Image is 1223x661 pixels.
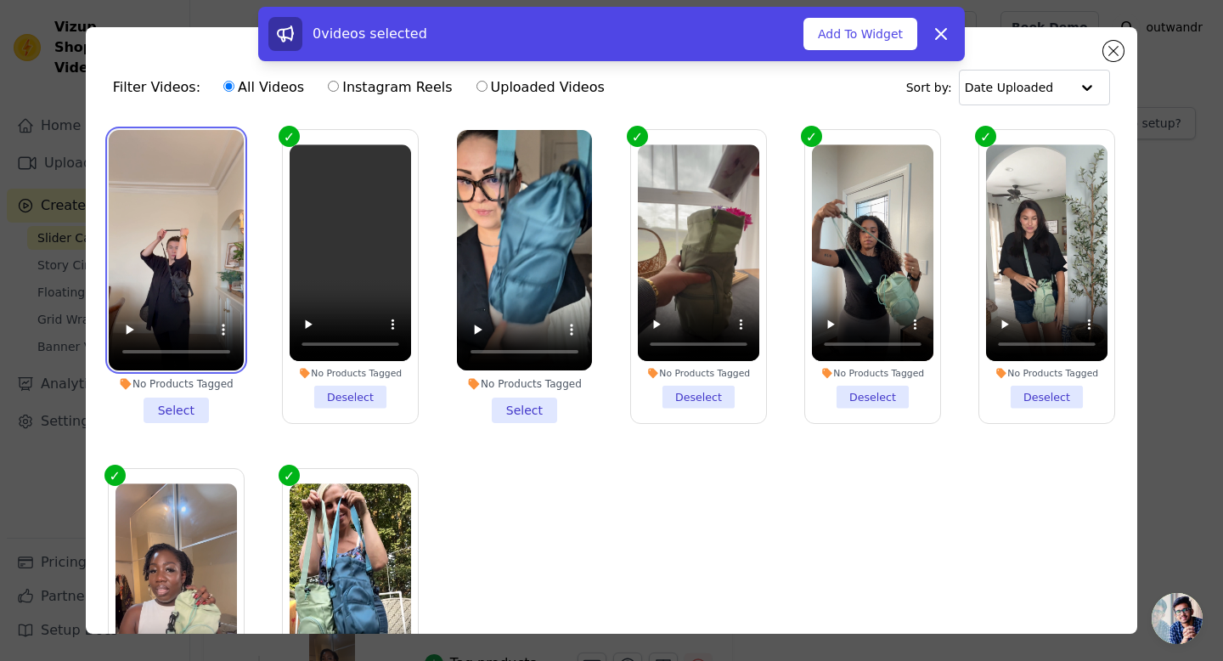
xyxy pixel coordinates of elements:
div: No Products Tagged [812,367,933,379]
div: No Products Tagged [457,377,592,391]
label: Instagram Reels [327,76,453,99]
div: No Products Tagged [109,377,244,391]
div: Filter Videos: [113,68,614,107]
label: Uploaded Videos [476,76,606,99]
div: No Products Tagged [290,367,411,379]
span: 0 videos selected [313,25,427,42]
button: Add To Widget [803,18,917,50]
label: All Videos [223,76,305,99]
div: No Products Tagged [986,367,1107,379]
div: No Products Tagged [638,367,759,379]
div: Open chat [1152,593,1203,644]
div: Sort by: [906,70,1111,105]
